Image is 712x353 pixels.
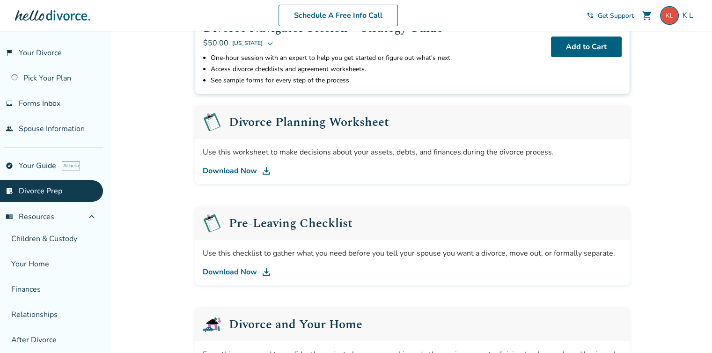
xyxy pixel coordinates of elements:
[229,318,362,331] h2: Divorce and Your Home
[229,217,352,229] h2: Pre-Leaving Checklist
[203,147,622,158] div: Use this worksheet to make decisions about your assets, debts, and finances during the divorce pr...
[232,37,263,49] span: [US_STATE]
[232,37,274,49] button: [US_STATE]
[86,211,97,222] span: expand_less
[6,187,13,195] span: list_alt_check
[6,100,13,107] span: inbox
[598,11,634,20] span: Get Support
[587,11,634,20] a: phone_in_talkGet Support
[211,75,543,86] li: See sample forms for every step of the process.
[587,12,594,19] span: phone_in_talk
[62,161,80,170] span: AI beta
[683,10,697,21] span: K L
[203,266,622,278] a: Download Now
[665,308,712,353] iframe: Chat Widget
[6,212,54,222] span: Resources
[660,6,679,25] img: kssteelgray@gmail.com
[203,165,622,176] a: Download Now
[261,165,272,176] img: DL
[203,315,221,334] img: Divorce and Your Home
[203,214,221,233] img: Pre-Leaving Checklist
[211,52,543,64] li: One-hour session with an expert to help you get started or figure out what's next.
[6,213,13,221] span: menu_book
[6,162,13,169] span: explore
[279,5,398,26] a: Schedule A Free Info Call
[551,37,622,57] button: Add to Cart
[6,125,13,132] span: people
[211,64,543,75] li: Access divorce checklists and agreement worksheets.
[203,248,622,259] div: Use this checklist to gather what you need before you tell your spouse you want a divorce, move o...
[19,98,60,109] span: Forms Inbox
[6,49,13,57] span: flag_2
[261,266,272,278] img: DL
[641,10,653,21] span: shopping_cart
[203,38,228,48] span: $50.00
[229,116,389,128] h2: Divorce Planning Worksheet
[203,113,221,132] img: Pre-Leaving Checklist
